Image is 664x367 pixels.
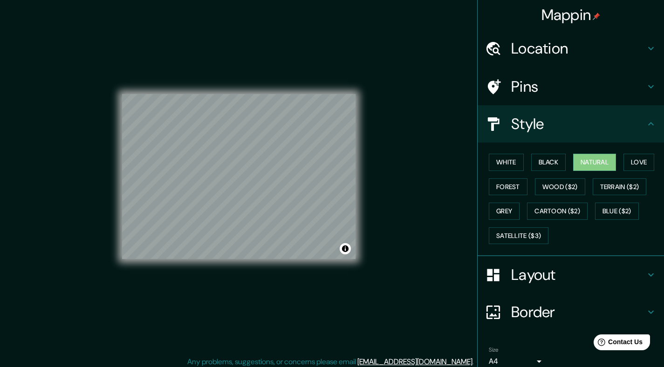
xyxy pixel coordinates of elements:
[623,154,654,171] button: Love
[478,105,664,143] div: Style
[122,94,356,259] canvas: Map
[511,77,645,96] h4: Pins
[478,256,664,293] div: Layout
[541,6,601,24] h4: Mappin
[511,303,645,321] h4: Border
[581,331,654,357] iframe: Help widget launcher
[593,13,600,20] img: pin-icon.png
[340,243,351,254] button: Toggle attribution
[489,203,520,220] button: Grey
[511,39,645,58] h4: Location
[573,154,616,171] button: Natural
[593,178,647,196] button: Terrain ($2)
[357,357,472,367] a: [EMAIL_ADDRESS][DOMAIN_NAME]
[489,346,499,354] label: Size
[511,115,645,133] h4: Style
[531,154,566,171] button: Black
[489,178,527,196] button: Forest
[489,227,548,245] button: Satellite ($3)
[489,154,524,171] button: White
[535,178,585,196] button: Wood ($2)
[478,293,664,331] div: Border
[478,30,664,67] div: Location
[527,203,588,220] button: Cartoon ($2)
[595,203,639,220] button: Blue ($2)
[511,265,645,284] h4: Layout
[478,68,664,105] div: Pins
